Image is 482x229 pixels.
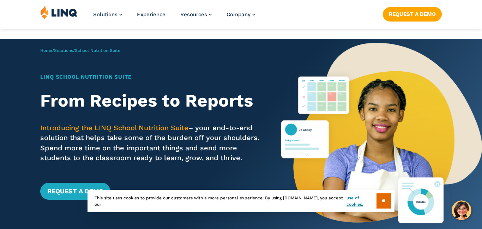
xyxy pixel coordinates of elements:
[227,11,251,18] span: Company
[93,11,122,18] a: Solutions
[88,190,394,212] div: This site uses cookies to provide our customers with a more personal experience. By using [DOMAIN...
[180,11,212,18] a: Resources
[40,48,52,53] a: Home
[347,195,376,207] a: use of cookies.
[40,91,261,111] h2: From Recipes to Reports
[40,123,261,163] p: – your end-to-end solution that helps take some of the burden off your shoulders. Spend more time...
[40,48,120,53] span: / /
[383,7,442,21] a: Request a Demo
[383,6,442,21] nav: Button Navigation
[75,48,120,53] span: School Nutrition Suite
[93,6,255,29] nav: Primary Navigation
[180,11,207,18] span: Resources
[40,123,188,132] span: Introducing the LINQ School Nutrition Suite
[40,73,261,81] h1: LINQ School Nutrition Suite
[40,183,110,200] a: Request a Demo
[40,6,78,19] img: LINQ | K‑12 Software
[137,11,165,18] a: Experience
[452,200,471,220] button: Hello, have a question? Let’s chat.
[54,48,73,53] a: Solutions
[93,11,118,18] span: Solutions
[227,11,255,18] a: Company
